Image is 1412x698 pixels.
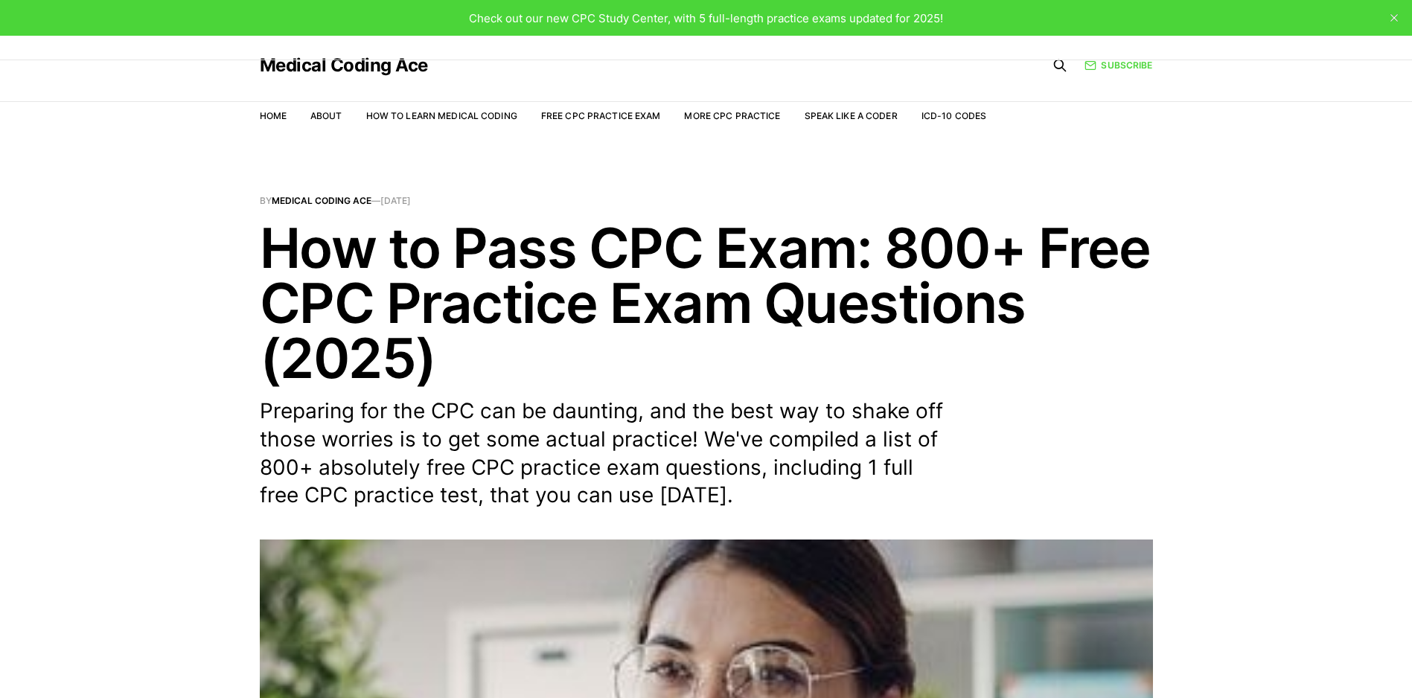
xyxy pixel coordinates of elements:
a: How to Learn Medical Coding [366,110,517,121]
span: Check out our new CPC Study Center, with 5 full-length practice exams updated for 2025! [469,11,943,25]
a: Speak Like a Coder [805,110,898,121]
a: About [310,110,342,121]
a: Home [260,110,287,121]
a: Free CPC Practice Exam [541,110,661,121]
span: By — [260,196,1153,205]
a: ICD-10 Codes [921,110,986,121]
button: close [1382,6,1406,30]
a: More CPC Practice [684,110,780,121]
a: Medical Coding Ace [260,57,428,74]
time: [DATE] [380,195,411,206]
a: Medical Coding Ace [272,195,371,206]
a: Subscribe [1084,58,1152,72]
p: Preparing for the CPC can be daunting, and the best way to shake off those worries is to get some... [260,397,945,510]
h1: How to Pass CPC Exam: 800+ Free CPC Practice Exam Questions (2025) [260,220,1153,385]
